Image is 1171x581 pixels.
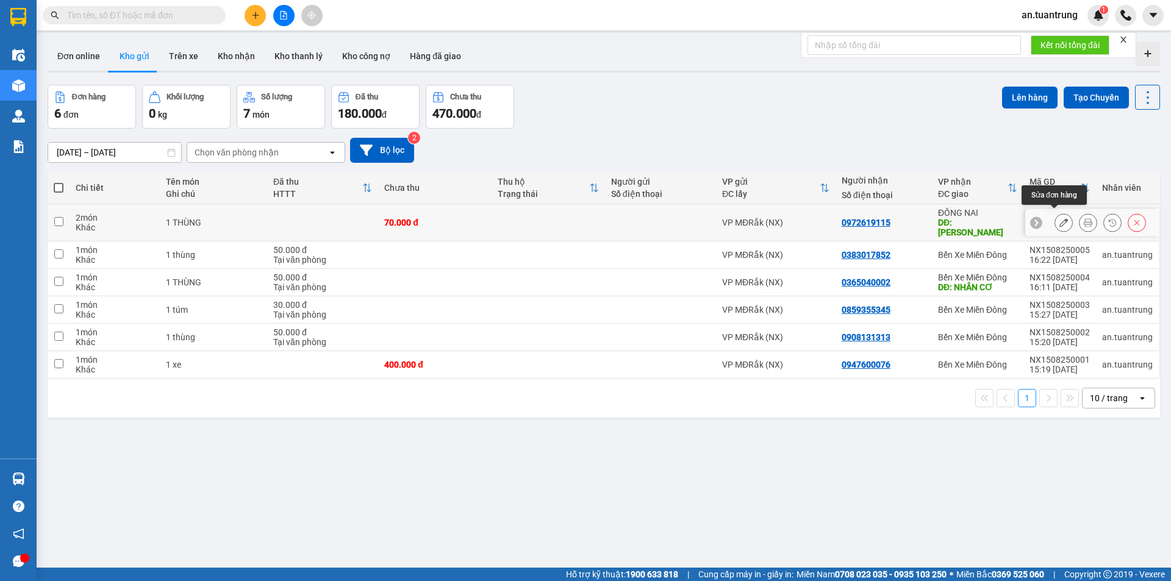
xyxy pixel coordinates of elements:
[938,273,1017,282] div: Bến Xe Miền Đông
[76,365,154,374] div: Khác
[116,12,146,24] span: Nhận:
[842,176,926,185] div: Người nhận
[237,85,325,129] button: Số lượng7món
[12,110,25,123] img: warehouse-icon
[384,183,485,193] div: Chưa thu
[252,110,270,119] span: món
[159,41,208,71] button: Trên xe
[842,250,890,260] div: 0383017852
[1023,172,1096,204] th: Toggle SortBy
[9,64,110,79] div: 50.000
[938,177,1008,187] div: VP nhận
[842,277,890,287] div: 0365040002
[63,110,79,119] span: đơn
[1100,5,1108,14] sup: 1
[384,360,485,369] div: 400.000 đ
[166,250,261,260] div: 1 thùng
[938,332,1017,342] div: Bến Xe Miền Đông
[722,277,829,287] div: VP MĐRắk (NX)
[1148,10,1159,21] span: caret-down
[273,282,372,292] div: Tại văn phòng
[67,9,211,22] input: Tìm tên, số ĐT hoặc mã đơn
[1030,365,1090,374] div: 15:19 [DATE]
[408,132,420,144] sup: 2
[166,305,261,315] div: 1 túm
[842,332,890,342] div: 0908131313
[158,110,167,119] span: kg
[129,85,145,102] span: SL
[950,572,953,577] span: ⚪️
[245,5,266,26] button: plus
[450,93,481,101] div: Chưa thu
[54,106,61,121] span: 6
[835,569,947,579] strong: 0708 023 035 - 0935 103 250
[842,218,890,227] div: 0972619115
[356,93,378,101] div: Đã thu
[328,148,337,157] svg: open
[932,172,1023,204] th: Toggle SortBy
[722,177,820,187] div: VP gửi
[498,189,589,199] div: Trạng thái
[76,273,154,282] div: 1 món
[51,11,59,20] span: search
[1022,185,1087,205] div: Sửa đơn hàng
[9,65,28,78] span: CR :
[273,300,372,310] div: 30.000 đ
[1136,41,1160,66] div: Tạo kho hàng mới
[1030,245,1090,255] div: NX1508250005
[797,568,947,581] span: Miền Nam
[166,360,261,369] div: 1 xe
[116,40,215,57] div: 0383017852
[273,327,372,337] div: 50.000 đ
[13,555,24,567] span: message
[1102,360,1153,369] div: an.tuantrung
[10,8,26,26] img: logo-vxr
[149,106,156,121] span: 0
[273,255,372,265] div: Tại văn phòng
[279,11,288,20] span: file-add
[1030,337,1090,347] div: 15:20 [DATE]
[1030,327,1090,337] div: NX1508250002
[1102,305,1153,315] div: an.tuantrung
[72,93,106,101] div: Đơn hàng
[1090,392,1128,404] div: 10 / trang
[842,305,890,315] div: 0859355345
[142,85,231,129] button: Khối lượng0kg
[273,5,295,26] button: file-add
[938,360,1017,369] div: Bến Xe Miền Đông
[938,218,1017,237] div: DĐ: LINH XUÂN
[566,568,678,581] span: Hỗ trợ kỹ thuật:
[48,85,136,129] button: Đơn hàng6đơn
[13,528,24,540] span: notification
[48,143,181,162] input: Select a date range.
[76,300,154,310] div: 1 món
[808,35,1021,55] input: Nhập số tổng đài
[1137,393,1147,403] svg: open
[195,146,279,159] div: Chọn văn phòng nhận
[76,223,154,232] div: Khác
[1064,87,1129,109] button: Tạo Chuyến
[498,177,589,187] div: Thu hộ
[1142,5,1164,26] button: caret-down
[938,208,1017,218] div: ĐỒNG NAI
[938,282,1017,292] div: DĐ: NHÂN CƠ
[1030,310,1090,319] div: 15:27 [DATE]
[76,310,154,319] div: Khác
[382,110,387,119] span: đ
[1053,568,1055,581] span: |
[76,213,154,223] div: 2 món
[76,327,154,337] div: 1 món
[273,337,372,347] div: Tại văn phòng
[110,41,159,71] button: Kho gửi
[842,360,890,369] div: 0947600076
[116,10,215,40] div: Bến Xe Miền Đông
[12,472,25,485] img: warehouse-icon
[1103,570,1112,579] span: copyright
[1030,273,1090,282] div: NX1508250004
[12,140,25,153] img: solution-icon
[384,218,485,227] div: 70.000 đ
[722,360,829,369] div: VP MĐRắk (NX)
[1102,250,1153,260] div: an.tuantrung
[350,138,414,163] button: Bộ lọc
[687,568,689,581] span: |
